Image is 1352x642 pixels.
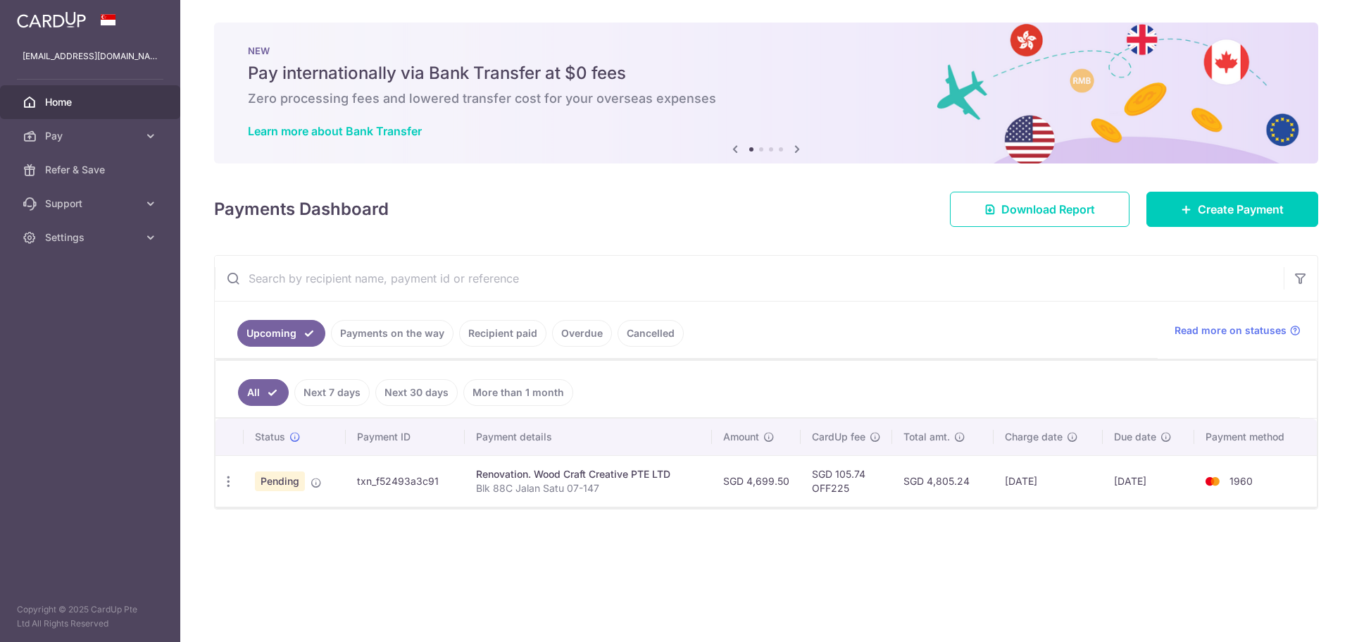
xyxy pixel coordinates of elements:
img: CardUp [17,11,86,28]
img: Bank Card [1198,473,1227,490]
h6: Zero processing fees and lowered transfer cost for your overseas expenses [248,90,1284,107]
td: txn_f52493a3c91 [346,455,465,507]
span: CardUp fee [812,430,865,444]
span: Charge date [1005,430,1063,444]
span: 1960 [1229,475,1253,487]
span: Support [45,197,138,211]
span: Home [45,95,138,109]
img: Bank transfer banner [214,23,1318,163]
span: Status [255,430,285,444]
a: Create Payment [1146,192,1318,227]
input: Search by recipient name, payment id or reference [215,256,1284,301]
a: Payments on the way [331,320,453,347]
span: Create Payment [1198,201,1284,218]
a: Next 30 days [375,379,458,406]
p: Blk 88C Jalan Satu 07-147 [476,481,701,495]
a: Overdue [552,320,612,347]
div: Renovation. Wood Craft Creative PTE LTD [476,467,701,481]
span: Total amt. [903,430,950,444]
span: Due date [1114,430,1156,444]
a: Learn more about Bank Transfer [248,124,422,138]
a: More than 1 month [463,379,573,406]
a: Download Report [950,192,1129,227]
td: [DATE] [994,455,1103,507]
th: Payment details [465,419,713,455]
a: Cancelled [618,320,684,347]
a: Upcoming [237,320,325,347]
h4: Payments Dashboard [214,197,389,222]
th: Payment ID [346,419,465,455]
span: Settings [45,230,138,245]
td: [DATE] [1103,455,1194,507]
a: All [238,379,289,406]
h5: Pay internationally via Bank Transfer at $0 fees [248,62,1284,85]
span: Amount [723,430,759,444]
span: Read more on statuses [1175,323,1287,338]
p: [EMAIL_ADDRESS][DOMAIN_NAME] [23,49,158,63]
td: SGD 4,805.24 [892,455,994,507]
span: Download Report [1001,201,1095,218]
span: Pending [255,471,305,491]
a: Read more on statuses [1175,323,1301,338]
a: Next 7 days [294,379,370,406]
td: SGD 105.74 OFF225 [801,455,892,507]
p: NEW [248,45,1284,56]
a: Recipient paid [459,320,546,347]
span: Pay [45,129,138,143]
td: SGD 4,699.50 [712,455,801,507]
th: Payment method [1194,419,1317,455]
span: Refer & Save [45,163,138,177]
